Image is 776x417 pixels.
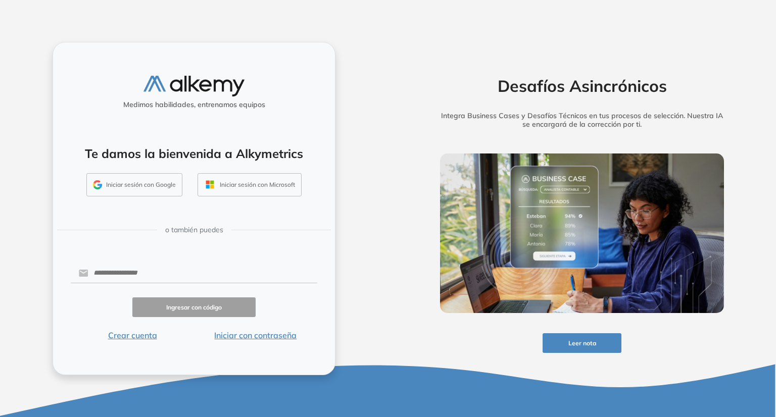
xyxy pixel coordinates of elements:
button: Leer nota [543,333,621,353]
button: Iniciar con contraseña [194,329,317,341]
img: OUTLOOK_ICON [204,179,216,190]
h5: Integra Business Cases y Desafíos Técnicos en tus procesos de selección. Nuestra IA se encargará ... [424,112,740,129]
span: o también puedes [165,225,223,235]
h4: Te damos la bienvenida a Alkymetrics [66,146,322,161]
img: GMAIL_ICON [93,180,102,189]
button: Iniciar sesión con Google [86,173,182,196]
button: Crear cuenta [71,329,194,341]
h5: Medimos habilidades, entrenamos equipos [57,100,331,109]
img: img-more-info [440,153,724,313]
img: logo-alkemy [143,76,245,96]
h2: Desafíos Asincrónicos [424,76,740,95]
button: Ingresar con código [132,297,256,317]
button: Iniciar sesión con Microsoft [198,173,302,196]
